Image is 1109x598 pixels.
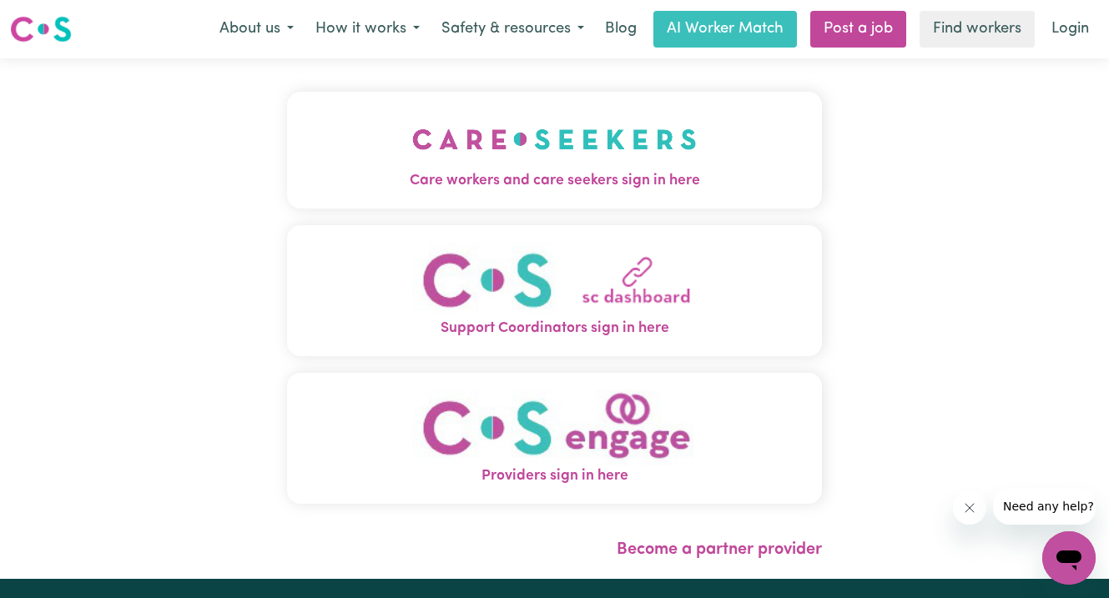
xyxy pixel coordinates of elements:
[920,11,1035,48] a: Find workers
[209,12,305,47] button: About us
[10,10,72,48] a: Careseekers logo
[653,11,797,48] a: AI Worker Match
[287,373,822,504] button: Providers sign in here
[287,465,822,487] span: Providers sign in here
[305,12,431,47] button: How it works
[993,488,1096,525] iframe: Message from company
[953,491,986,525] iframe: Close message
[10,14,72,44] img: Careseekers logo
[595,11,647,48] a: Blog
[287,225,822,356] button: Support Coordinators sign in here
[287,92,822,209] button: Care workers and care seekers sign in here
[287,318,822,339] span: Support Coordinators sign in here
[617,541,822,558] a: Become a partner provider
[287,170,822,192] span: Care workers and care seekers sign in here
[1041,11,1099,48] a: Login
[810,11,906,48] a: Post a job
[1042,531,1096,585] iframe: Button to launch messaging window
[431,12,595,47] button: Safety & resources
